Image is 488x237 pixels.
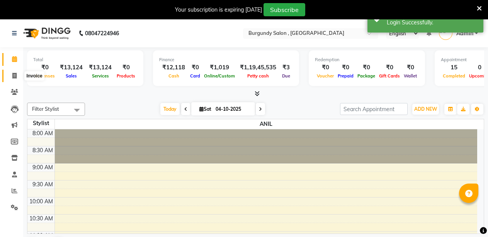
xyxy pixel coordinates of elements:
[115,73,137,79] span: Products
[402,63,419,72] div: ₹0
[55,119,478,129] span: ANIL
[441,73,467,79] span: Completed
[188,63,202,72] div: ₹0
[336,73,355,79] span: Prepaid
[85,22,119,44] b: 08047224946
[414,106,437,112] span: ADD NEW
[377,63,402,72] div: ₹0
[315,63,336,72] div: ₹0
[245,73,271,79] span: Petty cash
[315,73,336,79] span: Voucher
[387,19,478,27] div: Login Successfully.
[439,26,452,40] img: Admin
[90,73,111,79] span: Services
[315,57,419,63] div: Redemption
[33,57,137,63] div: Total
[64,73,79,79] span: Sales
[57,63,86,72] div: ₹13,124
[188,73,202,79] span: Card
[402,73,419,79] span: Wallet
[167,73,181,79] span: Cash
[31,146,54,155] div: 8:30 AM
[202,63,237,72] div: ₹1,019
[24,71,44,81] div: Invoice
[31,163,54,172] div: 9:00 AM
[33,63,57,72] div: ₹0
[28,197,54,206] div: 10:00 AM
[159,63,188,72] div: ₹12,118
[160,103,180,115] span: Today
[280,73,292,79] span: Due
[175,6,262,14] div: Your subscription is expiring [DATE]
[456,29,473,38] span: Admin
[336,63,355,72] div: ₹0
[31,129,54,137] div: 8:00 AM
[31,180,54,189] div: 9:30 AM
[340,103,408,115] input: Search Appointment
[28,215,54,223] div: 10:30 AM
[20,22,73,44] img: logo
[441,63,467,72] div: 15
[202,73,237,79] span: Online/Custom
[197,106,213,112] span: Sat
[355,73,377,79] span: Package
[412,104,439,115] button: ADD NEW
[355,63,377,72] div: ₹0
[237,63,279,72] div: ₹1,19,45,535
[27,119,54,127] div: Stylist
[279,63,293,72] div: ₹3
[86,63,115,72] div: ₹13,124
[115,63,137,72] div: ₹0
[213,103,252,115] input: 2025-10-04
[377,73,402,79] span: Gift Cards
[159,57,293,63] div: Finance
[32,106,59,112] span: Filter Stylist
[264,3,305,16] button: Subscribe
